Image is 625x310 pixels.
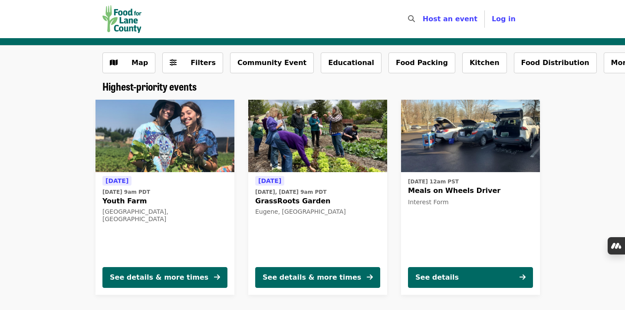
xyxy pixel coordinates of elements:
button: Show map view [102,52,155,73]
span: GrassRoots Garden [255,196,380,206]
div: [GEOGRAPHIC_DATA], [GEOGRAPHIC_DATA] [102,208,227,223]
span: Filters [191,59,216,67]
span: Map [132,59,148,67]
a: See details for "Youth Farm" [95,100,234,295]
button: See details [408,267,533,288]
i: arrow-right icon [214,273,220,281]
i: arrow-right icon [520,273,526,281]
img: GrassRoots Garden organized by Food for Lane County [248,100,387,173]
a: See details for "GrassRoots Garden" [248,100,387,295]
time: [DATE], [DATE] 9am PDT [255,188,326,196]
span: [DATE] [258,177,281,184]
span: Meals on Wheels Driver [408,186,533,196]
time: [DATE] 9am PDT [102,188,150,196]
i: search icon [408,15,415,23]
button: Filters (0 selected) [162,52,223,73]
a: Highest-priority events [102,80,197,93]
input: Search [420,9,427,29]
button: See details & more times [102,267,227,288]
button: Log in [485,10,523,28]
span: Log in [492,15,516,23]
div: Eugene, [GEOGRAPHIC_DATA] [255,208,380,215]
i: map icon [110,59,118,67]
button: Food Packing [388,52,455,73]
div: Highest-priority events [95,80,530,93]
img: Youth Farm organized by Food for Lane County [95,100,234,173]
span: Interest Form [408,199,449,206]
div: See details & more times [110,272,208,283]
span: Highest-priority events [102,78,197,94]
button: Kitchen [462,52,507,73]
button: Community Event [230,52,314,73]
span: [DATE] [105,177,128,184]
img: Meals on Wheels Driver organized by Food for Lane County [401,100,540,173]
div: See details & more times [263,272,361,283]
time: [DATE] 12am PST [408,178,459,186]
a: See details for "Meals on Wheels Driver" [401,100,540,295]
button: Educational [321,52,382,73]
i: arrow-right icon [367,273,373,281]
div: See details [415,272,459,283]
img: Food for Lane County - Home [102,5,141,33]
a: Host an event [423,15,477,23]
span: Youth Farm [102,196,227,206]
button: Food Distribution [514,52,597,73]
button: See details & more times [255,267,380,288]
i: sliders-h icon [170,59,177,67]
